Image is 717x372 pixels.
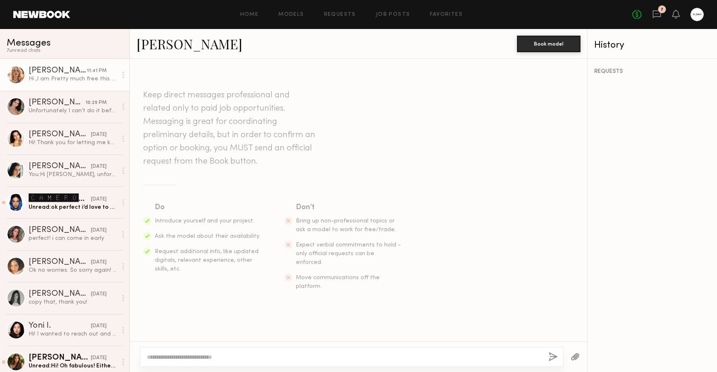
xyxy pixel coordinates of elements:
[29,162,91,171] div: [PERSON_NAME]
[155,218,254,224] span: Introduce yourself and your project.
[29,258,91,266] div: [PERSON_NAME]
[594,41,710,50] div: History
[29,130,91,139] div: [PERSON_NAME]
[91,290,107,298] div: [DATE]
[155,234,260,239] span: Ask the model about their availability.
[143,89,317,168] header: Keep direct messages professional and related only to paid job opportunities. Messaging is great ...
[91,196,107,203] div: [DATE]
[240,12,259,17] a: Home
[7,39,51,48] span: Messages
[29,139,117,147] div: Hi! Thank you for letting me know. I completely understand, and I apologize again for the inconve...
[91,322,107,330] div: [DATE]
[29,203,117,211] div: Unread: ok perfect i’d love to set something up after the 4 weeks past!
[29,234,117,242] div: perfect! i can come in early
[430,12,463,17] a: Favorites
[517,36,580,52] button: Book model
[517,40,580,47] a: Book model
[29,266,117,274] div: Ok no worries. So sorry again! Please let me know of future dates
[296,218,396,232] span: Bring up non-professional topics or ask a model to work for free/trade.
[155,202,261,213] div: Do
[324,12,356,17] a: Requests
[296,275,380,289] span: Move communications off the platform.
[296,242,401,265] span: Expect verbal commitments to hold - only official requests can be enforced.
[29,362,117,370] div: Unread: Hi! Oh fabulous! Either the 11, 18 or 25 would be great on my end. Anytime in the afterno...
[29,99,85,107] div: [PERSON_NAME]
[376,12,410,17] a: Job Posts
[29,290,91,298] div: [PERSON_NAME]
[29,226,91,234] div: [PERSON_NAME]
[91,227,107,234] div: [DATE]
[29,354,91,362] div: [PERSON_NAME]
[137,35,242,53] a: [PERSON_NAME]
[29,67,87,75] div: [PERSON_NAME]
[29,171,117,179] div: You: Hi [PERSON_NAME], unfortunately we wont be able to accommodate a reschedule visit at this ti...
[594,69,710,75] div: REQUESTS
[29,298,117,306] div: copy that, thank you!
[652,10,661,20] a: 7
[91,354,107,362] div: [DATE]
[85,99,107,107] div: 10:29 PM
[296,202,402,213] div: Don’t
[29,107,117,115] div: Unfortunately I can’t do it before traveling but will be available later next week for a treatmen...
[29,330,117,338] div: Hi! I wanted to reach out and see what it is going to be like after [DATE] procedure? Am I going ...
[661,7,663,12] div: 7
[29,322,91,330] div: Yoni I.
[91,131,107,139] div: [DATE]
[91,163,107,171] div: [DATE]
[91,258,107,266] div: [DATE]
[278,12,304,17] a: Models
[29,193,91,203] div: 🅲🅰🅼🅴🆁🅾🅽 🆂.
[87,67,107,75] div: 11:41 PM
[29,75,117,83] div: Hi ,I am Pretty much free this week and half on next one .when would be a good time ?
[155,249,259,272] span: Request additional info, like updated digitals, relevant experience, other skills, etc.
